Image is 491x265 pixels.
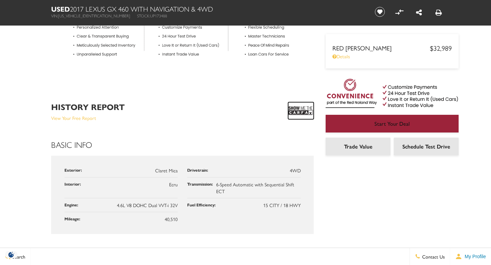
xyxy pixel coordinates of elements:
div: Transmission: [187,181,216,187]
span: 15 CITY / 18 HWY [263,202,301,208]
img: Opt-Out Icon [3,251,19,258]
span: 6-Speed Automatic with Sequential Shift ECT [216,181,294,194]
button: Compare Vehicle [394,7,404,17]
button: Open user profile menu [450,248,491,265]
span: Stock: [137,13,150,19]
a: Print this Used 2017 Lexus GX 460 With Navigation & 4WD [435,7,442,17]
span: 40,510 [165,216,178,222]
span: My Profile [462,254,486,259]
div: Exterior: [64,167,85,173]
section: Click to Open Cookie Consent Modal [3,251,19,258]
span: Red [PERSON_NAME] [332,44,430,52]
span: $32,989 [430,43,452,53]
div: Interior: [64,181,84,187]
a: Schedule Test Drive [394,138,459,155]
span: Schedule Test Drive [402,142,450,150]
a: View Your Free Report [51,114,96,121]
a: Share this Used 2017 Lexus GX 460 With Navigation & 4WD [416,7,422,17]
a: Trade Value [326,138,390,155]
span: Claret Mica [155,167,178,174]
span: UP173488 [150,13,167,19]
span: Ecru [169,181,178,188]
div: Fuel Efficiency: [187,202,219,207]
span: 4.6L V8 DOHC Dual VVT-i 32V [117,202,178,208]
span: Start Your Deal [374,120,410,127]
span: Contact Us [420,253,445,260]
div: Mileage: [64,216,84,221]
a: Details [332,53,452,60]
div: Drivetrain: [187,167,211,173]
div: Engine: [64,202,81,207]
button: Save vehicle [372,6,387,17]
span: [US_VEHICLE_IDENTIFICATION_NUMBER] [58,13,130,19]
span: 4WD [290,167,301,174]
span: Trade Value [344,142,372,150]
a: Red [PERSON_NAME] $32,989 [332,43,452,53]
h2: Basic Info [51,138,314,151]
a: Start Your Deal [326,115,459,132]
h1: 2017 Lexus GX 460 With Navigation & 4WD [51,5,363,13]
strong: Used [51,4,70,14]
img: Show me the Carfax [288,102,314,119]
h2: History Report [51,102,125,111]
span: VIN: [51,13,58,19]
